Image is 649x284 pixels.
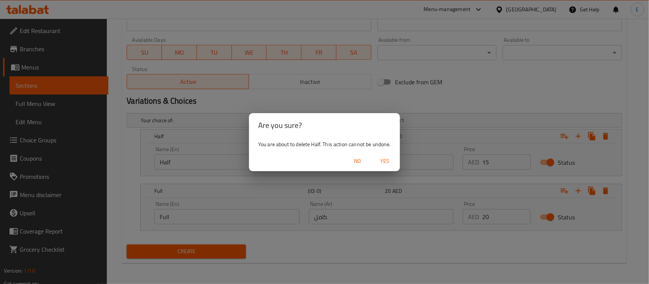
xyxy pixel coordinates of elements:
[373,154,397,168] button: Yes
[249,137,400,151] div: You are about to delete Half. This action cannot be undone.
[258,119,391,131] h2: Are you sure?
[348,156,367,166] span: No
[345,154,370,168] button: No
[376,156,394,166] span: Yes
